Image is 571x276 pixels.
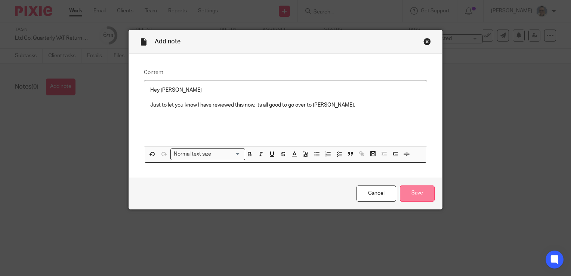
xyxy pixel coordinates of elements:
[150,101,421,109] p: Just to let you know I have reviewed this now, its all good to go over to [PERSON_NAME].
[150,86,421,94] p: Hey [PERSON_NAME]
[170,148,245,160] div: Search for option
[214,150,241,158] input: Search for option
[357,185,396,202] a: Cancel
[155,39,180,45] span: Add note
[172,150,213,158] span: Normal text size
[400,185,435,202] input: Save
[144,69,427,76] label: Content
[423,38,431,45] div: Close this dialog window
